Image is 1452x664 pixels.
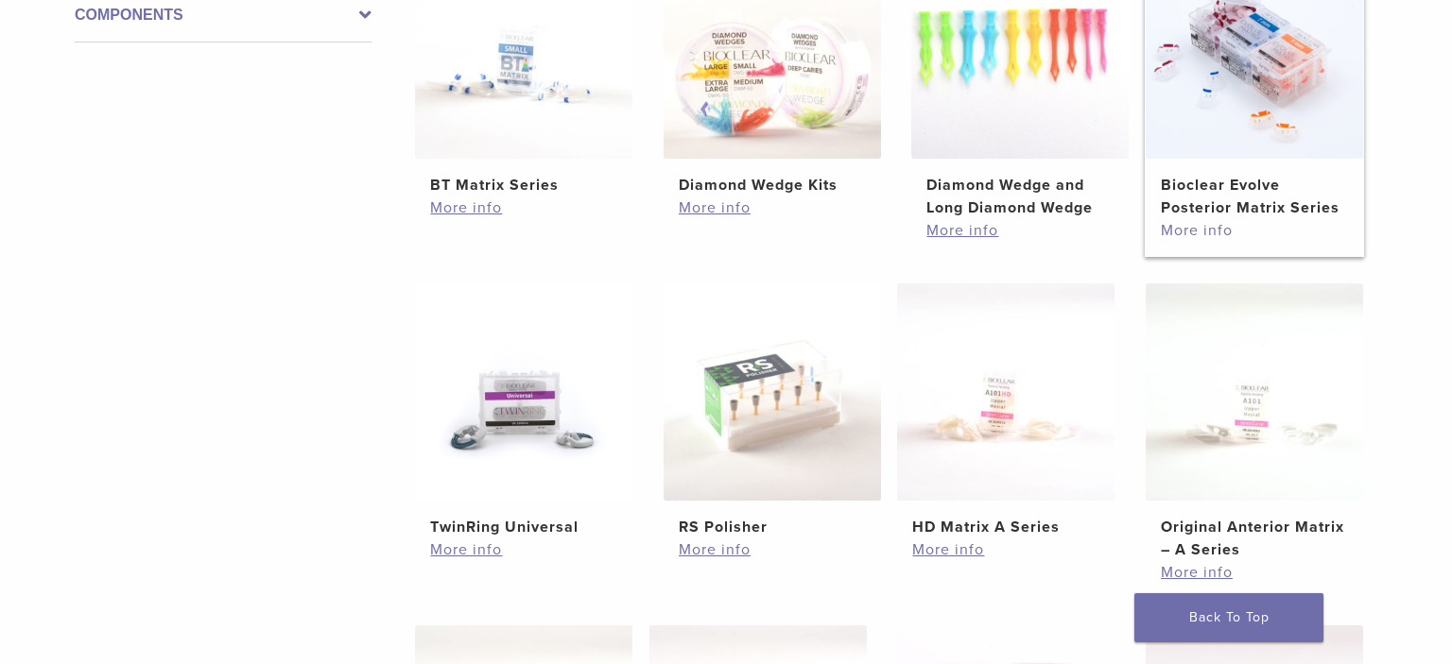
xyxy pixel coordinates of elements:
[75,4,372,26] label: Components
[1145,283,1365,561] a: Original Anterior Matrix - A SeriesOriginal Anterior Matrix – A Series
[1161,174,1348,219] h2: Bioclear Evolve Posterior Matrix Series
[415,283,632,501] img: TwinRing Universal
[679,538,866,561] a: More info
[1146,283,1363,501] img: Original Anterior Matrix - A Series
[896,283,1116,538] a: HD Matrix A SeriesHD Matrix A Series
[1161,516,1348,561] h2: Original Anterior Matrix – A Series
[663,283,883,538] a: RS PolisherRS Polisher
[679,196,866,219] a: More info
[664,283,881,501] img: RS Polisher
[430,196,617,219] a: More info
[1161,561,1348,584] a: More info
[679,516,866,538] h2: RS Polisher
[1134,593,1323,642] a: Back To Top
[679,174,866,196] h2: Diamond Wedge Kits
[430,174,617,196] h2: BT Matrix Series
[1161,219,1348,242] a: More info
[926,219,1114,242] a: More info
[430,516,617,538] h2: TwinRing Universal
[430,538,617,561] a: More info
[912,516,1099,538] h2: HD Matrix A Series
[926,174,1114,219] h2: Diamond Wedge and Long Diamond Wedge
[414,283,634,538] a: TwinRing UniversalTwinRing Universal
[897,283,1115,501] img: HD Matrix A Series
[912,538,1099,561] a: More info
